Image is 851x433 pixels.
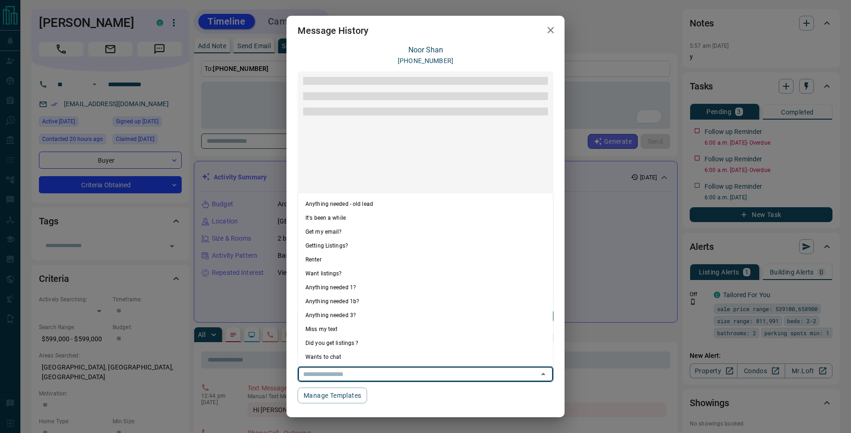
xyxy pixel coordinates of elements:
[298,388,367,403] button: Manage Templates
[298,294,553,308] li: Anything needed 1b?
[298,239,553,253] li: Getting Listings?
[398,56,453,66] p: [PHONE_NUMBER]
[537,368,550,381] button: Close
[298,308,553,322] li: Anything needed 3?
[298,225,553,239] li: Get my email?
[408,45,443,54] a: Noor Shan
[298,364,553,378] li: Viewing Request
[298,322,553,336] li: Miss my text
[298,197,553,211] li: Anything needed - old lead
[298,336,553,350] li: Did you get listings ?
[298,267,553,280] li: Want listings?
[298,211,553,225] li: It's been a while
[298,350,553,364] li: Wants to chat
[298,280,553,294] li: Anything needed 1?
[298,253,553,267] li: Renter
[286,16,380,45] h2: Message History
